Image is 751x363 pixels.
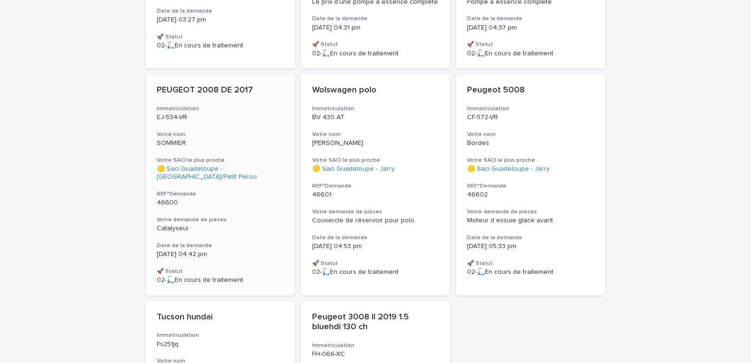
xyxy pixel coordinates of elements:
h3: Immatriculation [467,105,594,113]
a: 🟡 Saci Guadeloupe - Jarry [312,165,395,173]
h3: Votre demande de pièces [312,208,439,216]
a: 🟡 Saci Guadeloupe - Jarry [467,165,550,173]
p: 02-🛴En cours de traitement [157,276,284,284]
p: CF-572-VR [467,113,594,121]
p: 02-🛴En cours de traitement [312,268,439,276]
p: [DATE] 04:53 pm [312,242,439,250]
p: Bordes [467,139,594,147]
h3: Votre nom [312,131,439,138]
h3: REF°Demande [467,182,594,190]
a: Wolswagen poloImmatriculationBV 430 ATVotre nom[PERSON_NAME]Votre SACI le plus proche🟡 Saci Guade... [301,74,451,295]
h3: Date de la demande [312,234,439,242]
h3: Votre nom [467,131,594,138]
h3: 🚀 Statut [157,33,284,41]
p: [DATE] 04:31 pm [312,24,439,32]
h3: 🚀 Statut [312,260,439,267]
p: [DATE] 03:27 pm [157,16,284,24]
p: [DATE] 04:37 pm [467,24,594,32]
p: SOMMIER [157,139,284,147]
h3: Votre demande de pièces [157,216,284,224]
p: [PERSON_NAME] [312,139,439,147]
p: 46601 [312,191,439,199]
a: PEUGEOT 2008 DE 2017ImmatriculationEJ-534-VRVotre nomSOMMIERVotre SACI le plus proche🟡 Saci Guade... [146,74,295,295]
h3: 🚀 Statut [312,41,439,48]
p: 46602 [467,191,594,199]
h3: Immatriculation [312,105,439,113]
h3: 🚀 Statut [467,41,594,48]
h3: Votre SACI le plus proche [312,157,439,164]
h3: Immatriculation [157,332,284,339]
h3: REF°Demande [157,190,284,198]
p: PEUGEOT 2008 DE 2017 [157,85,284,96]
p: [DATE] 05:33 pm [467,242,594,250]
h3: 🚀 Statut [157,268,284,275]
h3: Votre SACI le plus proche [467,157,594,164]
p: 02-🛴En cours de traitement [312,50,439,58]
h3: Date de la demande [467,15,594,23]
a: 🟡 Saci Guadeloupe - [GEOGRAPHIC_DATA]/Petit Perou [157,165,284,181]
h3: Date de la demande [157,242,284,250]
p: 02-🛴En cours de traitement [467,268,594,276]
p: 02-🛴En cours de traitement [467,50,594,58]
p: Peugeot 5008 [467,85,594,96]
p: BV 430 AT [312,113,439,121]
h3: Date de la demande [312,15,439,23]
h3: Immatriculation [312,342,439,349]
h3: Votre SACI le plus proche [157,157,284,164]
p: Wolswagen polo [312,85,439,96]
p: EJ-534-VR [157,113,284,121]
span: Moteur d essuie glace avant [467,217,553,224]
h3: REF°Demande [312,182,439,190]
p: Tucson hundai [157,312,284,323]
p: Fs251jq [157,340,284,348]
p: [DATE] 04:42 pm [157,250,284,258]
h3: Votre demande de pièces [467,208,594,216]
h3: Votre nom [157,131,284,138]
span: Catalyseur [157,225,189,232]
p: 46600 [157,199,284,207]
h3: Date de la demande [467,234,594,242]
p: 02-🛴En cours de traitement [157,42,284,50]
a: Peugeot 5008ImmatriculationCF-572-VRVotre nomBordesVotre SACI le plus proche🟡 Saci Guadeloupe - J... [456,74,605,295]
h3: Date de la demande [157,8,284,15]
p: FH-066-XC [312,350,439,358]
h3: 🚀 Statut [467,260,594,267]
p: Peugeot 3008 II 2019 1.5 bluehdi 130 ch [312,312,439,333]
span: Couvercle de réservoir pour polo. [312,217,416,224]
h3: Immatriculation [157,105,284,113]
